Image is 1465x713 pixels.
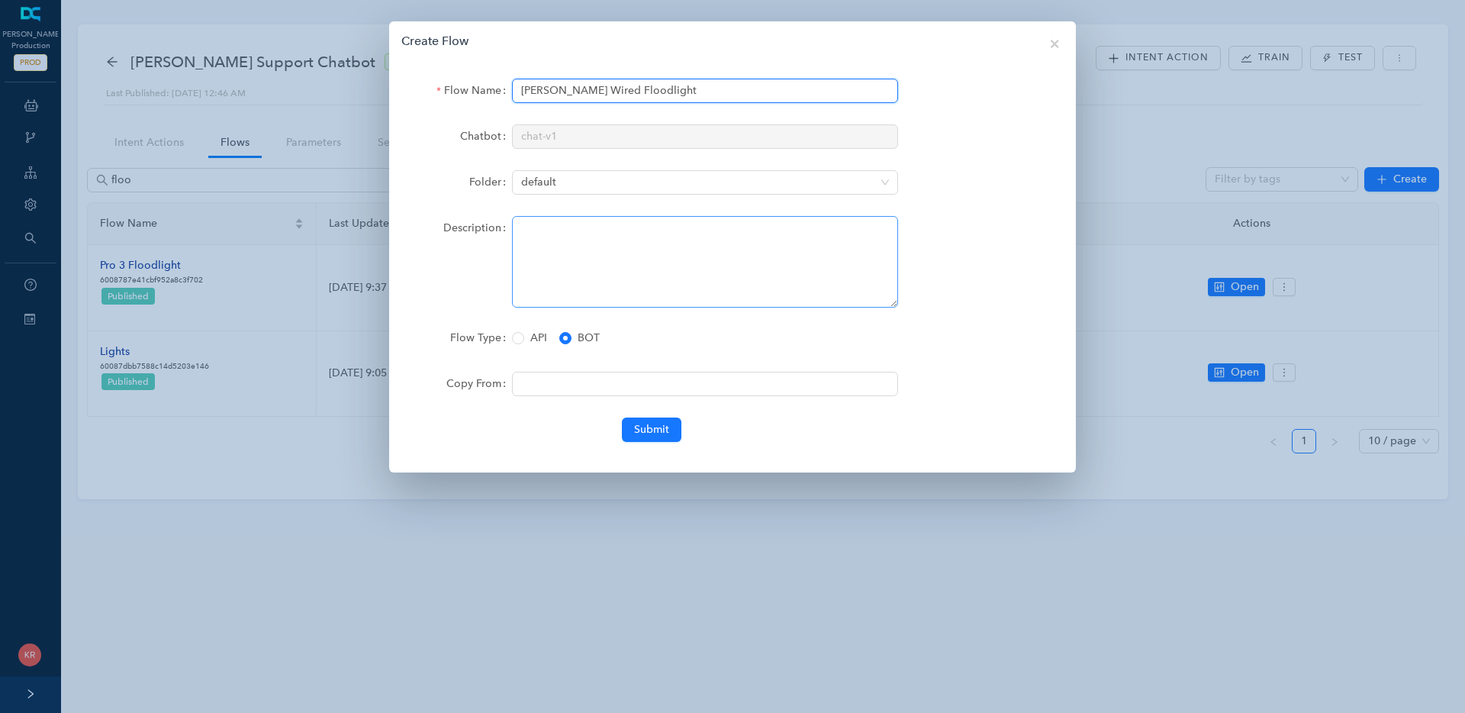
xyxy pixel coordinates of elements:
label: Flow Name [436,79,511,103]
label: Chatbot [460,124,512,149]
input: Chatbot [512,124,898,149]
span: BOT [572,330,606,347]
span: Submit [634,421,669,438]
label: Flow Type [450,326,512,350]
input: Copy From [512,372,898,396]
h6: Create Flow [401,34,468,48]
span: default [521,171,889,194]
button: Submit [622,418,681,442]
input: Flow Name [512,79,898,103]
textarea: Description [512,216,898,308]
span: API [524,330,553,347]
label: Copy From [446,372,512,396]
label: Description [443,216,512,240]
label: Folder [469,170,512,195]
span: × [1049,35,1060,52]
